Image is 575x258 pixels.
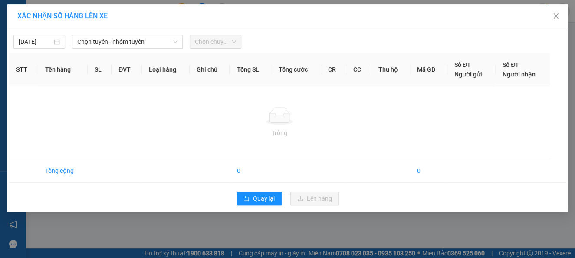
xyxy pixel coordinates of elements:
th: Thu hộ [371,53,410,86]
span: Quay lại [253,194,275,203]
th: Tổng SL [230,53,271,86]
span: down [173,39,178,44]
th: Tên hàng [38,53,87,86]
span: Chọn tuyến - nhóm tuyến [77,35,177,48]
th: SL [88,53,112,86]
img: logo.jpg [94,11,115,32]
b: Gửi khách hàng [53,13,86,53]
td: Tổng cộng [38,159,87,183]
span: rollback [243,195,250,202]
td: 0 [410,159,447,183]
span: Người nhận [503,71,536,78]
th: Ghi chú [190,53,230,86]
button: uploadLên hàng [290,192,339,205]
td: 0 [230,159,271,183]
th: Tổng cước [271,53,321,86]
th: STT [9,53,38,86]
th: Loại hàng [142,53,190,86]
th: Mã GD [410,53,447,86]
b: [DOMAIN_NAME] [73,33,119,40]
th: CR [321,53,346,86]
span: Số ĐT [454,61,471,68]
span: XÁC NHẬN SỐ HÀNG LÊN XE [17,12,108,20]
input: 14/10/2025 [19,37,52,46]
button: Close [544,4,568,29]
span: close [552,13,559,20]
b: Phương Nam Express [11,56,48,112]
div: Trống [16,128,543,138]
span: Chọn chuyến [195,35,236,48]
span: Người gửi [454,71,482,78]
th: CC [346,53,371,86]
button: rollbackQuay lại [237,192,282,205]
span: Số ĐT [503,61,519,68]
th: ĐVT [112,53,142,86]
li: (c) 2017 [73,41,119,52]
